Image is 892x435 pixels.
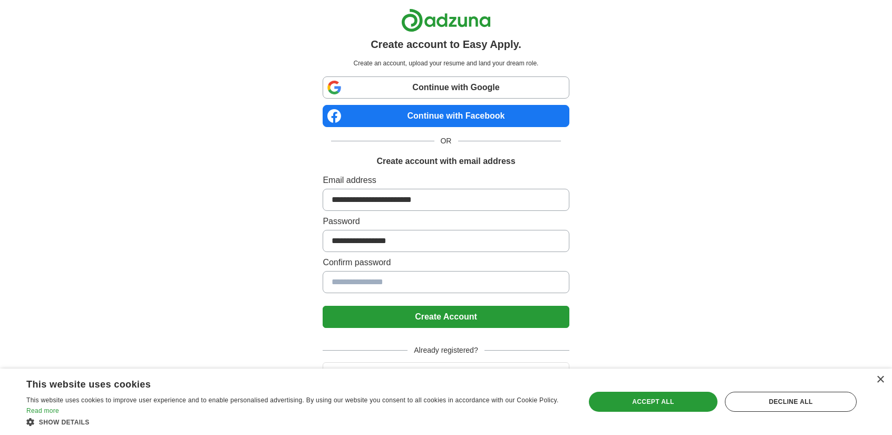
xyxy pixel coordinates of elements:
img: Adzuna logo [401,8,491,32]
label: Password [323,215,569,228]
a: Read more, opens a new window [26,407,59,414]
label: Email address [323,174,569,187]
p: Create an account, upload your resume and land your dream role. [325,59,567,68]
button: Login [323,362,569,384]
span: This website uses cookies to improve user experience and to enable personalised advertising. By u... [26,397,559,404]
a: Continue with Google [323,76,569,99]
div: Decline all [725,392,857,412]
button: Create Account [323,306,569,328]
label: Confirm password [323,256,569,269]
span: Already registered? [408,345,484,356]
span: OR [434,136,458,147]
h1: Create account with email address [376,155,515,168]
div: This website uses cookies [26,375,542,391]
a: Continue with Facebook [323,105,569,127]
div: Close [876,376,884,384]
div: Show details [26,417,568,427]
div: Accept all [589,392,718,412]
h1: Create account to Easy Apply. [371,36,521,52]
span: Show details [39,419,90,426]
